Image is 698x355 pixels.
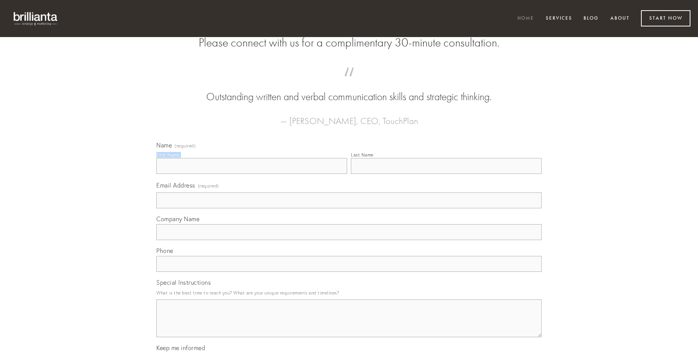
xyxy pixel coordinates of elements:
[168,75,530,104] blockquote: Outstanding written and verbal communication skills and strategic thinking.
[156,215,199,223] span: Company Name
[513,12,539,25] a: Home
[579,12,604,25] a: Blog
[168,75,530,90] span: “
[198,181,219,191] span: (required)
[156,141,172,149] span: Name
[156,344,205,352] span: Keep me informed
[156,36,542,50] h2: Please connect with us for a complimentary 30-minute consultation.
[156,279,211,286] span: Special Instructions
[156,181,195,189] span: Email Address
[156,247,173,254] span: Phone
[541,12,577,25] a: Services
[8,8,64,29] img: brillianta - research, strategy, marketing
[351,152,374,158] div: Last Name
[156,288,542,298] p: What is the best time to reach you? What are your unique requirements and timelines?
[605,12,635,25] a: About
[168,104,530,129] figcaption: — [PERSON_NAME], CEO, TouchPlan
[156,152,179,158] div: First Name
[174,144,196,148] span: (required)
[641,10,690,26] a: Start Now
